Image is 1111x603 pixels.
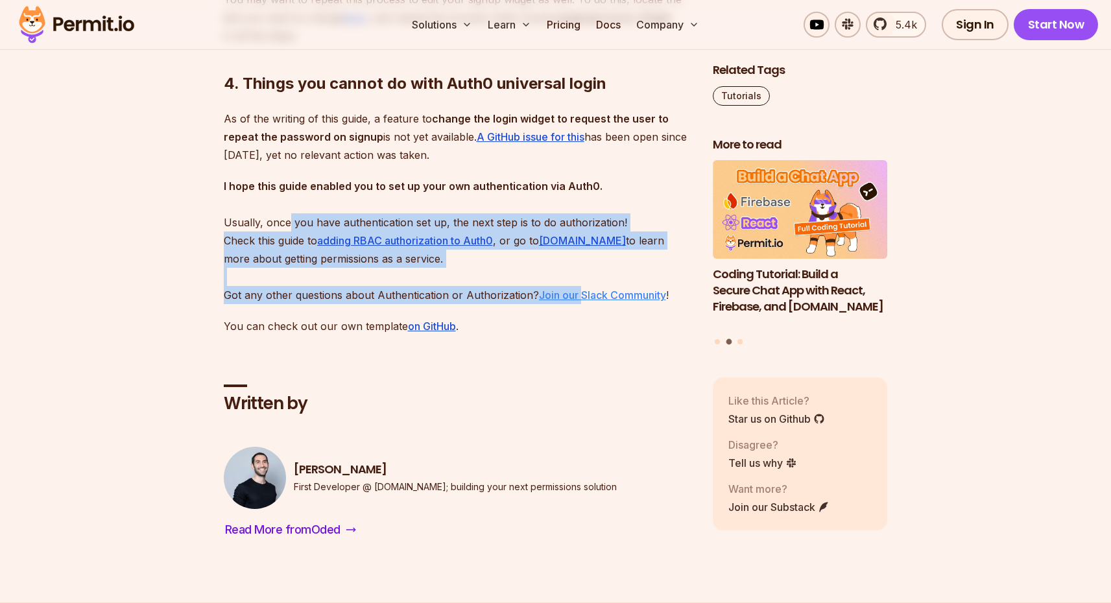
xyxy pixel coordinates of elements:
h3: Coding Tutorial: Build a Secure Chat App with React, Firebase, and [DOMAIN_NAME] [713,266,888,314]
p: As of the writing of this guide, a feature to is not yet available. has been open since [DATE], y... [224,110,692,164]
a: Join our Substack [728,499,830,515]
h2: Written by [224,392,692,416]
button: Solutions [407,12,477,38]
button: Go to slide 2 [726,339,732,345]
a: Star us on Github [728,411,825,427]
p: You can check out our own template . [224,317,692,335]
div: Posts [713,161,888,347]
button: Learn [483,12,536,38]
p: Usually, once you have authentication set up, the next step is to do authorization! Check this gu... [224,177,692,304]
a: Tell us why [728,455,797,471]
h2: 4. Things you cannot do with Auth0 universal login [224,21,692,94]
span: Read More from Oded [225,521,340,539]
p: Like this Article? [728,393,825,408]
a: A GitHub issue for this [477,130,584,143]
img: Oded Ben David [224,447,286,509]
li: 2 of 3 [713,161,888,331]
h2: Related Tags [713,62,888,78]
a: Join our Slack Community [539,289,666,301]
button: Company [631,12,704,38]
strong: I hope this guide enabled you to set up your own authentication via Auth0. [224,180,603,193]
a: 5.4k [866,12,926,38]
a: on GitHub [408,320,456,333]
p: Want more? [728,481,830,497]
button: Go to slide 3 [737,339,743,344]
strong: change the login widget to request the user to repeat the password on signup [224,112,669,143]
a: Pricing [542,12,586,38]
span: 5.4k [888,17,917,32]
a: adding RBAC authorization to Auth0 [317,234,493,247]
h2: More to read [713,137,888,153]
img: Permit logo [13,3,140,47]
a: Sign In [942,9,1009,40]
a: Docs [591,12,626,38]
a: [DOMAIN_NAME] [539,234,626,247]
h3: [PERSON_NAME] [294,462,617,478]
a: Start Now [1014,9,1099,40]
a: Tutorials [713,86,770,106]
button: Go to slide 1 [715,339,720,344]
a: Read More fromOded [224,519,357,540]
p: First Developer @ [DOMAIN_NAME]; building your next permissions solution [294,480,617,493]
img: Coding Tutorial: Build a Secure Chat App with React, Firebase, and Permit.io [713,161,888,259]
p: Disagree? [728,437,797,453]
